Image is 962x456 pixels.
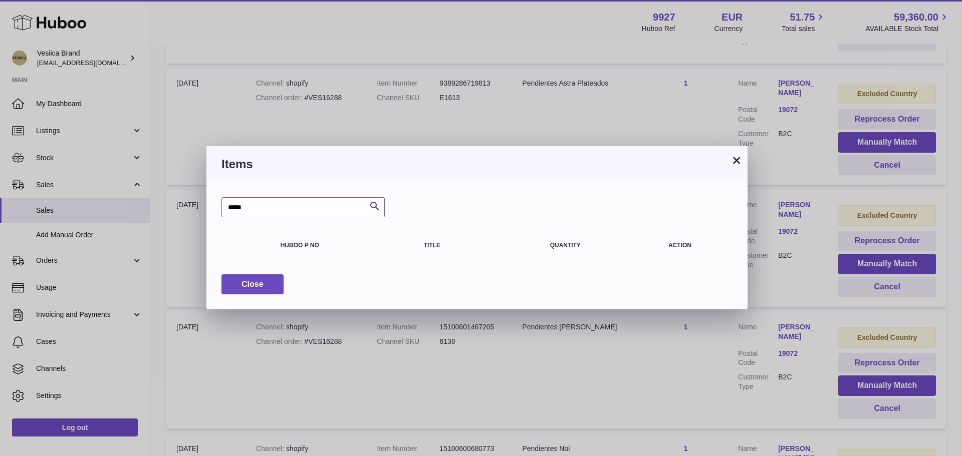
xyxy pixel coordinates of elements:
button: Close [221,274,284,295]
th: Action [627,232,733,259]
h3: Items [221,156,733,172]
th: Title [414,232,504,259]
th: Quantity [504,232,627,259]
th: Huboo P no [271,232,414,259]
button: × [731,154,743,166]
span: Close [242,280,264,288]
